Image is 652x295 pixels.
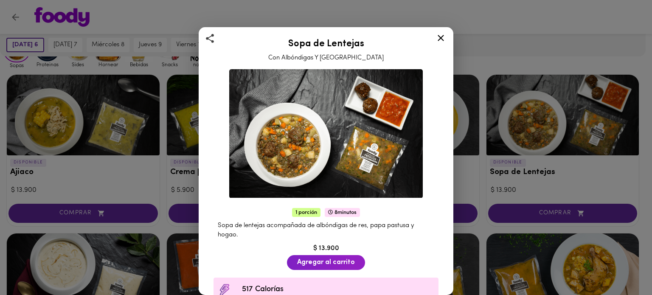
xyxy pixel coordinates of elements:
[209,244,443,253] div: $ 13.900
[209,39,443,49] h2: Sopa de Lentejas
[292,208,320,217] span: 1 porción
[218,222,414,238] span: Sopa de lentejas acompañada de albóndigas de res, papa pastusa y hogao.
[297,258,355,267] span: Agregar al carrito
[268,55,384,61] span: Con Albóndigas Y [GEOGRAPHIC_DATA]
[287,255,365,270] button: Agregar al carrito
[325,208,360,217] span: 8 minutos
[229,69,423,198] img: Sopa de Lentejas
[603,246,644,287] iframe: Messagebird Livechat Widget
